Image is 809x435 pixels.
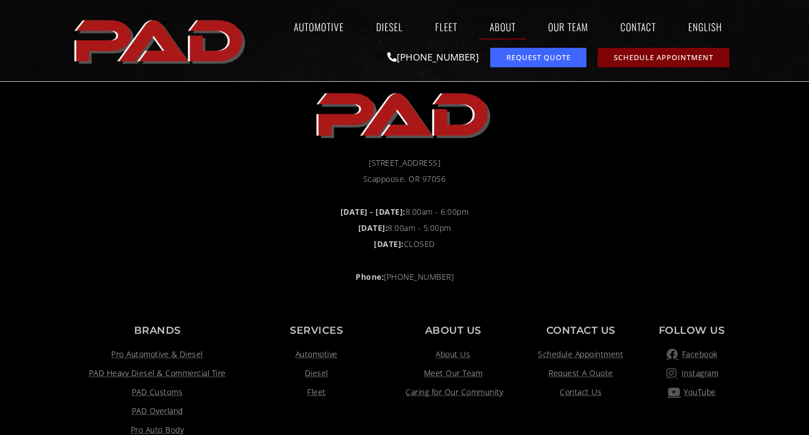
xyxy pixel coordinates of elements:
[395,367,511,380] a: Meet Our Team
[490,48,586,67] a: request a service or repair quote
[249,385,384,399] a: Fleet
[251,14,738,39] nav: Menu
[522,348,639,361] a: Schedule Appointment
[283,14,354,39] a: Automotive
[76,270,733,284] a: Phone:[PHONE_NUMBER]
[650,348,733,361] a: pro automotive and diesel facebook page
[598,48,729,67] a: schedule repair or service appointment
[71,11,251,71] img: The image shows the word "PAD" in bold, red, uppercase letters with a slight shadow effect.
[403,385,503,399] span: Caring for Our Community
[307,385,326,399] span: Fleet
[76,83,733,145] a: pro automotive and diesel home page
[395,325,511,335] p: About Us
[358,221,451,235] span: 8:00am - 5:00pm
[76,367,238,380] a: Visit link opens in a new tab
[425,14,468,39] a: Fleet
[363,172,446,186] span: Scappoose, OR 97056
[369,156,440,170] span: [STREET_ADDRESS]
[356,271,384,282] strong: Phone:
[560,385,601,399] span: Contact Us
[395,348,511,361] a: About Us
[76,325,238,335] p: Brands
[249,367,384,380] a: Diesel
[522,367,639,380] a: Request A Quote
[341,205,469,219] span: 8:00am - 6:00pm
[679,367,719,380] span: Instagram
[650,325,733,335] p: Follow Us
[295,348,338,361] span: Automotive
[111,348,203,361] span: Pro Automotive & Diesel
[374,238,435,251] span: CLOSED
[356,270,453,284] span: [PHONE_NUMBER]
[506,54,571,61] span: Request Quote
[132,385,183,399] span: PAD Customs
[76,385,238,399] a: PAD Customs
[358,223,388,233] b: [DATE]:
[132,404,183,418] span: PAD Overland
[549,367,613,380] span: Request A Quote
[679,348,718,361] span: Facebook
[522,385,639,399] a: Contact Us
[249,348,384,361] a: Automotive
[424,367,483,380] span: Meet Our Team
[436,348,470,361] span: About Us
[76,404,238,418] a: Visit link opens in a new tab
[71,11,251,71] a: pro automotive and diesel home page
[341,206,406,217] b: [DATE] - [DATE]:
[650,385,733,399] a: YouTube
[366,14,413,39] a: Diesel
[395,385,511,399] a: Caring for Our Community
[387,51,479,63] a: [PHONE_NUMBER]
[614,54,713,61] span: Schedule Appointment
[610,14,667,39] a: Contact
[522,325,639,335] p: Contact us
[537,14,599,39] a: Our Team
[650,367,733,380] a: pro automotive and diesel instagram page
[76,348,238,361] a: Pro Automotive & Diesel
[89,367,226,380] span: PAD Heavy Diesel & Commercial Tire
[681,385,716,399] span: YouTube
[313,83,496,145] img: The image shows the word "PAD" in bold, red, uppercase letters with a slight shadow effect.
[249,325,384,335] p: Services
[305,367,328,380] span: Diesel
[479,14,526,39] a: About
[678,14,738,39] a: English
[538,348,623,361] span: Schedule Appointment
[374,239,404,249] b: [DATE]:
